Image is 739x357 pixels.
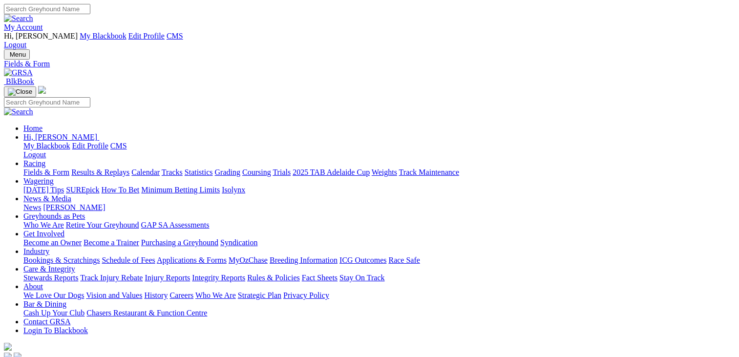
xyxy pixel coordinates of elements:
a: CMS [167,32,183,40]
div: Wagering [23,186,735,194]
a: MyOzChase [229,256,268,264]
span: Hi, [PERSON_NAME] [4,32,78,40]
div: Care & Integrity [23,273,735,282]
a: 2025 TAB Adelaide Cup [293,168,370,176]
a: Logout [23,150,46,159]
a: Home [23,124,42,132]
a: Who We Are [195,291,236,299]
a: Careers [169,291,193,299]
a: Privacy Policy [283,291,329,299]
a: Get Involved [23,230,64,238]
span: Hi, [PERSON_NAME] [23,133,97,141]
div: Industry [23,256,735,265]
button: Toggle navigation [4,49,30,60]
div: Greyhounds as Pets [23,221,735,230]
a: Logout [4,41,26,49]
a: Track Maintenance [399,168,459,176]
a: BlkBook [4,77,34,85]
a: History [144,291,168,299]
a: Weights [372,168,397,176]
a: News [23,203,41,211]
a: [DATE] Tips [23,186,64,194]
input: Search [4,4,90,14]
a: Stewards Reports [23,273,78,282]
img: Close [8,88,32,96]
a: Wagering [23,177,54,185]
a: My Blackbook [80,32,127,40]
a: Fact Sheets [302,273,338,282]
div: Hi, [PERSON_NAME] [23,142,735,159]
div: Get Involved [23,238,735,247]
img: GRSA [4,68,33,77]
a: [PERSON_NAME] [43,203,105,211]
div: Racing [23,168,735,177]
a: Tracks [162,168,183,176]
a: CMS [110,142,127,150]
a: My Blackbook [23,142,70,150]
a: Become a Trainer [84,238,139,247]
a: Login To Blackbook [23,326,88,335]
a: Isolynx [222,186,245,194]
a: Applications & Forms [157,256,227,264]
a: Care & Integrity [23,265,75,273]
a: Stay On Track [339,273,384,282]
a: Edit Profile [128,32,165,40]
a: How To Bet [102,186,140,194]
a: Purchasing a Greyhound [141,238,218,247]
a: Strategic Plan [238,291,281,299]
a: Calendar [131,168,160,176]
a: Race Safe [388,256,420,264]
img: logo-grsa-white.png [38,86,46,94]
a: Breeding Information [270,256,338,264]
a: About [23,282,43,291]
a: Trials [273,168,291,176]
a: Bookings & Scratchings [23,256,100,264]
a: Who We Are [23,221,64,229]
a: Rules & Policies [247,273,300,282]
a: Edit Profile [72,142,108,150]
a: Integrity Reports [192,273,245,282]
a: ICG Outcomes [339,256,386,264]
div: News & Media [23,203,735,212]
div: About [23,291,735,300]
a: News & Media [23,194,71,203]
div: My Account [4,32,735,49]
a: Industry [23,247,49,255]
a: Bar & Dining [23,300,66,308]
span: BlkBook [6,77,34,85]
a: My Account [4,23,43,31]
a: Minimum Betting Limits [141,186,220,194]
a: Injury Reports [145,273,190,282]
a: Coursing [242,168,271,176]
a: Fields & Form [23,168,69,176]
img: Search [4,14,33,23]
div: Bar & Dining [23,309,735,317]
a: Syndication [220,238,257,247]
a: Become an Owner [23,238,82,247]
a: Vision and Values [86,291,142,299]
a: GAP SA Assessments [141,221,210,229]
a: Results & Replays [71,168,129,176]
a: We Love Our Dogs [23,291,84,299]
input: Search [4,97,90,107]
img: logo-grsa-white.png [4,343,12,351]
a: Chasers Restaurant & Function Centre [86,309,207,317]
a: Contact GRSA [23,317,70,326]
button: Toggle navigation [4,86,36,97]
a: Statistics [185,168,213,176]
span: Menu [10,51,26,58]
a: Cash Up Your Club [23,309,84,317]
a: Schedule of Fees [102,256,155,264]
a: Fields & Form [4,60,735,68]
img: Search [4,107,33,116]
a: Track Injury Rebate [80,273,143,282]
a: Racing [23,159,45,168]
a: Hi, [PERSON_NAME] [23,133,99,141]
a: Retire Your Greyhound [66,221,139,229]
a: Grading [215,168,240,176]
a: SUREpick [66,186,99,194]
a: Greyhounds as Pets [23,212,85,220]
